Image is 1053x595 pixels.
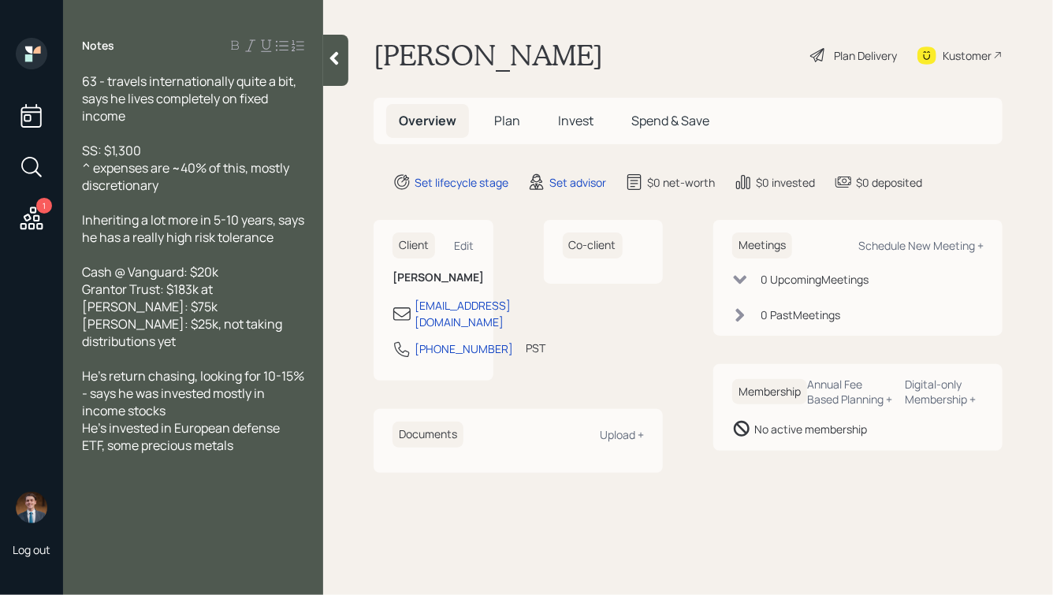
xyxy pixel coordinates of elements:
[834,47,897,64] div: Plan Delivery
[393,422,463,448] h6: Documents
[82,159,292,194] span: ^ expenses are ~40% of this, mostly discretionary
[399,112,456,129] span: Overview
[16,492,47,523] img: hunter_neumayer.jpg
[943,47,992,64] div: Kustomer
[393,232,435,258] h6: Client
[600,427,644,442] div: Upload +
[455,238,474,253] div: Edit
[415,174,508,191] div: Set lifecycle stage
[82,263,218,281] span: Cash @ Vanguard: $20k
[82,38,114,54] label: Notes
[82,281,285,350] span: Grantor Trust: $183k at [PERSON_NAME]: $75k [PERSON_NAME]: $25k, not taking distributions yet
[82,73,299,125] span: 63 - travels internationally quite a bit, says he lives completely on fixed income
[761,307,840,323] div: 0 Past Meeting s
[754,421,867,437] div: No active membership
[415,340,513,357] div: [PHONE_NUMBER]
[36,198,52,214] div: 1
[82,211,307,246] span: Inheriting a lot more in 5-10 years, says he has a really high risk tolerance
[374,38,603,73] h1: [PERSON_NAME]
[82,367,307,454] span: He's return chasing, looking for 10-15% - says he was invested mostly in income stocks He's inves...
[856,174,922,191] div: $0 deposited
[858,238,984,253] div: Schedule New Meeting +
[393,271,474,284] h6: [PERSON_NAME]
[494,112,520,129] span: Plan
[415,297,511,330] div: [EMAIL_ADDRESS][DOMAIN_NAME]
[756,174,815,191] div: $0 invested
[563,232,623,258] h6: Co-client
[906,377,984,407] div: Digital-only Membership +
[732,379,807,405] h6: Membership
[647,174,715,191] div: $0 net-worth
[631,112,709,129] span: Spend & Save
[558,112,593,129] span: Invest
[549,174,606,191] div: Set advisor
[13,542,50,557] div: Log out
[732,232,792,258] h6: Meetings
[526,340,545,356] div: PST
[82,142,141,159] span: SS: $1,300
[807,377,893,407] div: Annual Fee Based Planning +
[761,271,869,288] div: 0 Upcoming Meeting s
